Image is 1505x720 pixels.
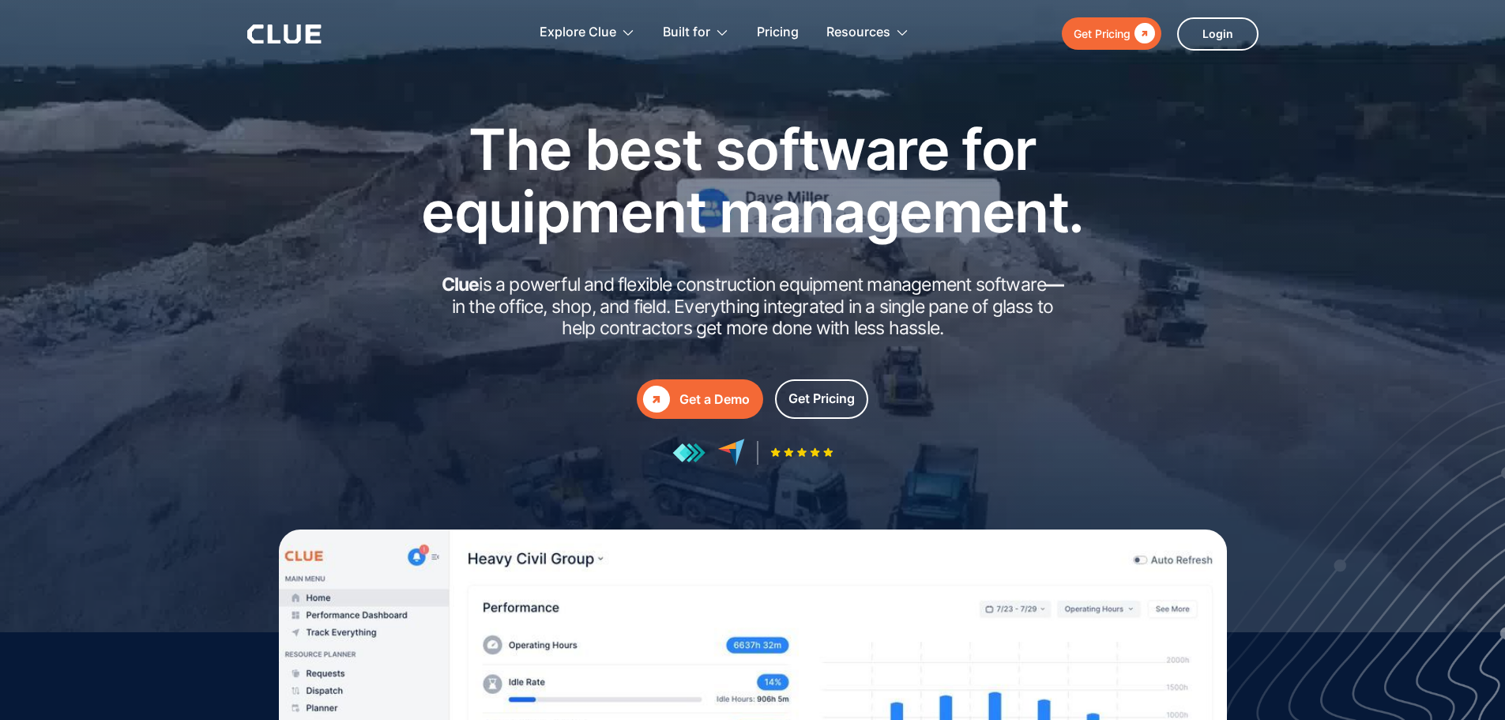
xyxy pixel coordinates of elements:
[1046,273,1063,296] strong: —
[1177,17,1259,51] a: Login
[637,379,763,419] a: Get a Demo
[663,8,729,58] div: Built for
[540,8,616,58] div: Explore Clue
[442,273,480,296] strong: Clue
[826,8,909,58] div: Resources
[663,8,710,58] div: Built for
[672,443,705,463] img: reviews at getapp
[1074,24,1131,43] div: Get Pricing
[757,8,799,58] a: Pricing
[540,8,635,58] div: Explore Clue
[1131,24,1155,43] div: 
[679,390,750,409] div: Get a Demo
[437,274,1069,340] h2: is a powerful and flexible construction equipment management software in the office, shop, and fi...
[1062,17,1161,50] a: Get Pricing
[788,389,855,409] div: Get Pricing
[770,447,833,458] img: Five-star rating icon
[643,386,670,413] div: 
[717,439,745,466] img: reviews at capterra
[826,8,890,58] div: Resources
[775,379,868,419] a: Get Pricing
[397,118,1108,243] h1: The best software for equipment management.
